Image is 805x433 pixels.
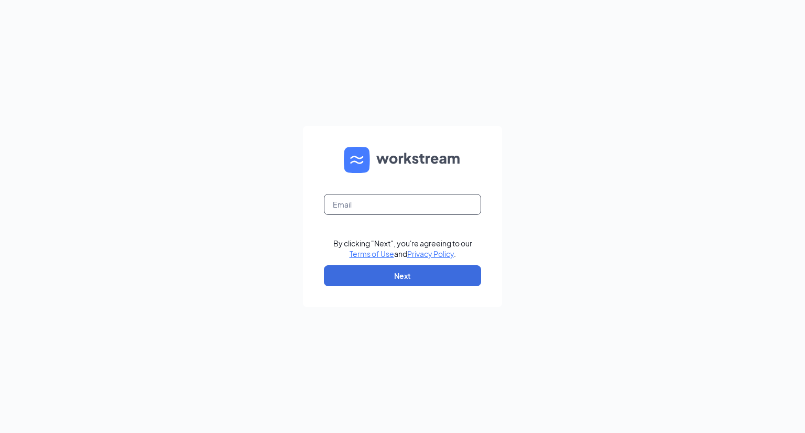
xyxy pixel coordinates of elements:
[333,238,472,259] div: By clicking "Next", you're agreeing to our and .
[324,265,481,286] button: Next
[344,147,461,173] img: WS logo and Workstream text
[350,249,394,258] a: Terms of Use
[407,249,454,258] a: Privacy Policy
[324,194,481,215] input: Email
